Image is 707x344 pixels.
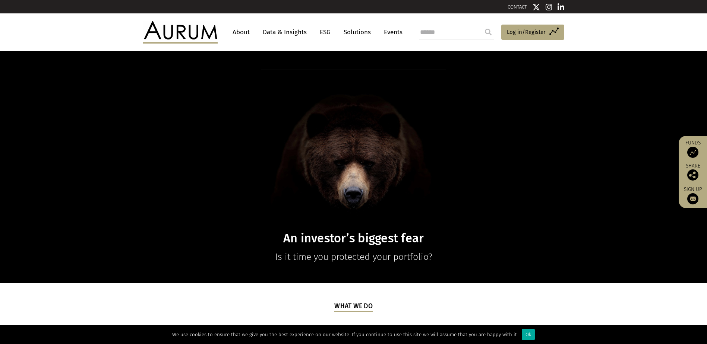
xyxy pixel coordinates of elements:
[558,3,564,11] img: Linkedin icon
[507,28,546,36] span: Log in/Register
[687,169,698,181] img: Share this post
[522,329,535,340] div: Ok
[340,25,375,39] a: Solutions
[316,25,334,39] a: ESG
[210,249,498,264] p: Is it time you protected your portfolio?
[210,231,498,246] h1: An investor’s biggest fear
[687,147,698,158] img: Access Funds
[259,25,310,39] a: Data & Insights
[533,3,540,11] img: Twitter icon
[682,163,703,181] div: Share
[546,3,552,11] img: Instagram icon
[501,25,564,40] a: Log in/Register
[481,25,496,39] input: Submit
[508,4,527,10] a: CONTACT
[143,21,218,43] img: Aurum
[334,302,373,312] h5: What we do
[687,193,698,204] img: Sign up to our newsletter
[682,186,703,204] a: Sign up
[682,140,703,158] a: Funds
[229,25,253,39] a: About
[380,25,403,39] a: Events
